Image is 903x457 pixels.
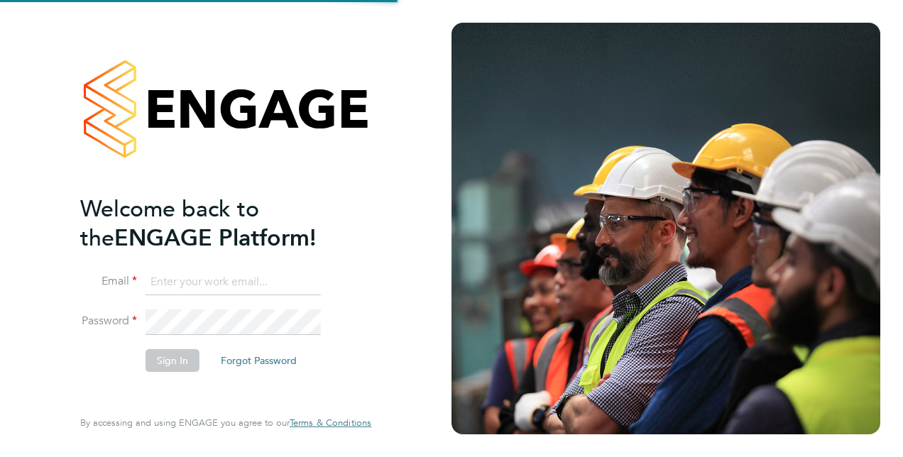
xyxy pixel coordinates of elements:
label: Password [80,314,137,329]
h2: ENGAGE Platform! [80,194,357,253]
span: Welcome back to the [80,195,259,252]
span: By accessing and using ENGAGE you agree to our [80,417,371,429]
label: Email [80,274,137,289]
button: Forgot Password [209,349,308,372]
input: Enter your work email... [146,270,321,295]
a: Terms & Conditions [290,417,371,429]
button: Sign In [146,349,199,372]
